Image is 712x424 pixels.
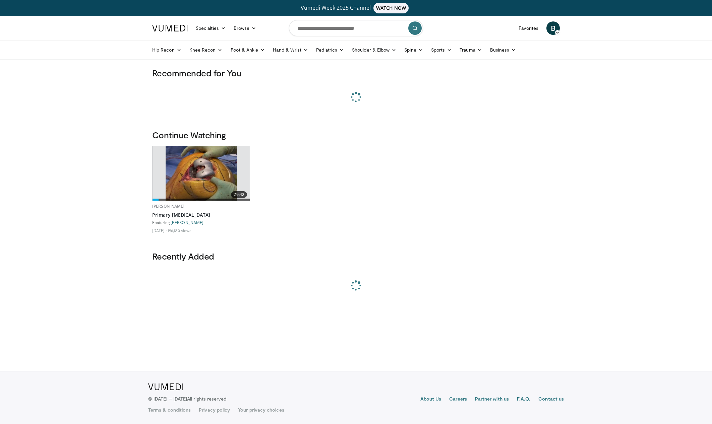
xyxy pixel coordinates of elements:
[168,228,191,233] li: 196,120 views
[185,43,227,57] a: Knee Recon
[171,220,203,225] a: [PERSON_NAME]
[289,20,423,36] input: Search topics, interventions
[230,21,260,35] a: Browse
[152,212,250,218] a: Primary [MEDICAL_DATA]
[152,130,560,140] h3: Continue Watching
[152,220,250,225] div: Featuring:
[192,21,230,35] a: Specialties
[238,407,284,413] a: Your privacy choices
[148,383,183,390] img: VuMedi Logo
[148,396,227,402] p: © [DATE] – [DATE]
[148,407,191,413] a: Terms & conditions
[546,21,560,35] a: B
[269,43,312,57] a: Hand & Wrist
[152,68,560,78] h3: Recommended for You
[152,25,188,31] img: VuMedi Logo
[400,43,427,57] a: Spine
[199,407,230,413] a: Privacy policy
[152,228,167,233] li: [DATE]
[517,396,530,404] a: F.A.Q.
[486,43,520,57] a: Business
[456,43,486,57] a: Trauma
[148,43,185,57] a: Hip Recon
[227,43,269,57] a: Foot & Ankle
[152,251,560,262] h3: Recently Added
[153,146,250,201] a: 29:42
[152,203,185,209] a: [PERSON_NAME]
[420,396,441,404] a: About Us
[312,43,348,57] a: Pediatrics
[449,396,467,404] a: Careers
[475,396,509,404] a: Partner with us
[166,146,237,201] img: 297061_3.png.620x360_q85_upscale.jpg
[515,21,542,35] a: Favorites
[187,396,226,402] span: All rights reserved
[373,3,409,13] span: WATCH NOW
[153,3,559,13] a: Vumedi Week 2025 ChannelWATCH NOW
[427,43,456,57] a: Sports
[348,43,400,57] a: Shoulder & Elbow
[231,191,247,198] span: 29:42
[538,396,564,404] a: Contact us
